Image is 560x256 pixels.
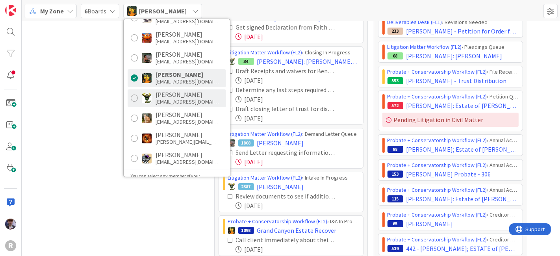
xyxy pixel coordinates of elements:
img: MR [142,73,152,83]
div: [EMAIL_ADDRESS][DOMAIN_NAME] [156,78,219,85]
span: [PERSON_NAME] - Petition for Order for Surrender of Assets [406,26,519,36]
div: [DATE] [236,113,359,123]
div: [DATE] [236,245,359,254]
span: [PERSON_NAME] [406,219,453,228]
div: › Petition Queue [388,93,519,101]
div: [EMAIL_ADDRESS][DOMAIN_NAME] [156,98,219,105]
img: ML [5,219,16,230]
div: 115 [388,195,403,202]
div: [PERSON_NAME] [156,111,219,118]
span: [PERSON_NAME] - Trust Distribution [406,76,507,85]
span: [PERSON_NAME] Probate - 306 [406,169,491,179]
span: Support [17,1,36,11]
div: [PERSON_NAME][EMAIL_ADDRESS][DOMAIN_NAME] [156,138,219,145]
div: › I&A In Progress [228,217,359,226]
b: 6 [84,7,87,15]
div: Get signed Declaration from Faith Love [236,22,336,32]
div: › Closing In Progress [228,48,359,57]
div: Draft closing letter of trust for distribution once receipts received [236,104,336,113]
img: MW [142,53,152,63]
span: [PERSON_NAME] [139,6,187,16]
span: [PERSON_NAME]: Estate of [PERSON_NAME] Probate [will and trust] [406,194,519,204]
div: [PERSON_NAME] [156,51,219,58]
div: [EMAIL_ADDRESS][DOMAIN_NAME] [156,158,219,165]
img: TR [142,133,152,143]
img: Visit kanbanzone.com [5,5,16,16]
div: 34 [238,58,254,65]
img: SB [142,113,152,123]
span: [PERSON_NAME]: [PERSON_NAME] [PERSON_NAME] [257,57,359,66]
div: [PERSON_NAME] [156,91,219,98]
img: NC [228,183,235,190]
div: [DATE] [236,157,359,167]
span: 442 - [PERSON_NAME]; ESTATE of [PERSON_NAME] [406,244,519,253]
div: 153 [388,171,403,178]
img: MW [228,139,235,147]
div: 553 [388,77,403,84]
a: Litigation Matter Workflow (FL2) [228,49,302,56]
span: Boards [84,6,106,16]
span: My Zone [40,6,64,16]
a: Litigation Matter Workflow (FL2) [388,43,462,50]
div: 65 [388,220,403,227]
div: 2387 [238,183,254,190]
a: Probate + Conservatorship Workflow (FL2) [388,161,487,169]
div: 1098 [238,227,254,234]
span: [PERSON_NAME] [257,182,304,191]
div: [EMAIL_ADDRESS][DOMAIN_NAME] [156,118,219,125]
span: [PERSON_NAME] [257,138,304,148]
a: Probate + Conservatorship Workflow (FL2) [388,211,487,218]
div: 233 [388,28,403,35]
img: NC [228,58,235,65]
img: KA [142,33,152,43]
div: Determine any last steps required for closing a trust [236,85,336,95]
a: Probate + Conservatorship Workflow (FL2) [388,236,487,243]
div: 519 [388,245,403,252]
div: 98 [388,146,403,153]
div: R [5,240,16,251]
img: MR [127,6,137,16]
a: Litigation Matter Workflow (FL2) [228,174,302,181]
div: [EMAIL_ADDRESS][DOMAIN_NAME] [156,38,219,45]
div: [PERSON_NAME] [156,131,219,138]
div: 68 [388,52,403,59]
a: Probate + Conservatorship Workflow (FL2) [388,137,487,144]
div: 1808 [238,139,254,147]
div: › Revisions Needed [388,18,519,26]
a: Probate + Conservatorship Workflow (FL2) [388,68,487,75]
a: Litigation Matter Workflow (FL2) [228,130,302,137]
span: [PERSON_NAME]: Estate of [PERSON_NAME] [406,101,519,110]
div: › File Receipts & Request Discharge [388,68,519,76]
div: › Annual Accounting Queue [388,136,519,145]
div: [DATE] [236,95,359,104]
img: MR [228,227,235,234]
div: [EMAIL_ADDRESS][DOMAIN_NAME] [156,18,219,25]
div: [PERSON_NAME] [156,71,219,78]
div: › Annual Accounting Queue [388,186,519,194]
div: [PERSON_NAME] [156,151,219,158]
div: Draft Receipts and waivers for Beneficiaries of trust to sign [236,66,336,76]
div: You can select any member of your organization, but only see board’s cards and tasks that you hav... [128,172,226,193]
img: NC [142,93,152,103]
div: › Annual Accounting Queue [388,161,519,169]
div: Pending Litigation in Civil Matter [382,113,519,127]
div: › Demand Letter Queue [228,130,359,138]
div: 572 [388,102,403,109]
div: [DATE] [236,76,359,85]
span: [PERSON_NAME]: [PERSON_NAME] [406,51,503,61]
a: Deliverables Desk (FL1) [388,19,442,26]
div: Review documents to see if additional documents are needed [236,191,336,201]
div: [DATE] [236,201,359,210]
div: [DATE] [236,32,359,41]
img: TM [142,153,152,163]
div: [EMAIL_ADDRESS][DOMAIN_NAME] [156,58,219,65]
a: Probate + Conservatorship Workflow (FL2) [228,218,328,225]
span: Grand Canyon Estate Recover [257,226,337,235]
a: Probate + Conservatorship Workflow (FL2) [388,93,487,100]
span: [PERSON_NAME]; Estate of [PERSON_NAME] [406,145,519,154]
div: › Creditor Claim Waiting Period [388,211,519,219]
a: Probate + Conservatorship Workflow (FL2) [388,186,487,193]
div: › Intake In Progress [228,174,359,182]
div: Send Letter requesting information Re: Trust Document [236,148,336,157]
div: › Creditor Claim Waiting Period [388,236,519,244]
